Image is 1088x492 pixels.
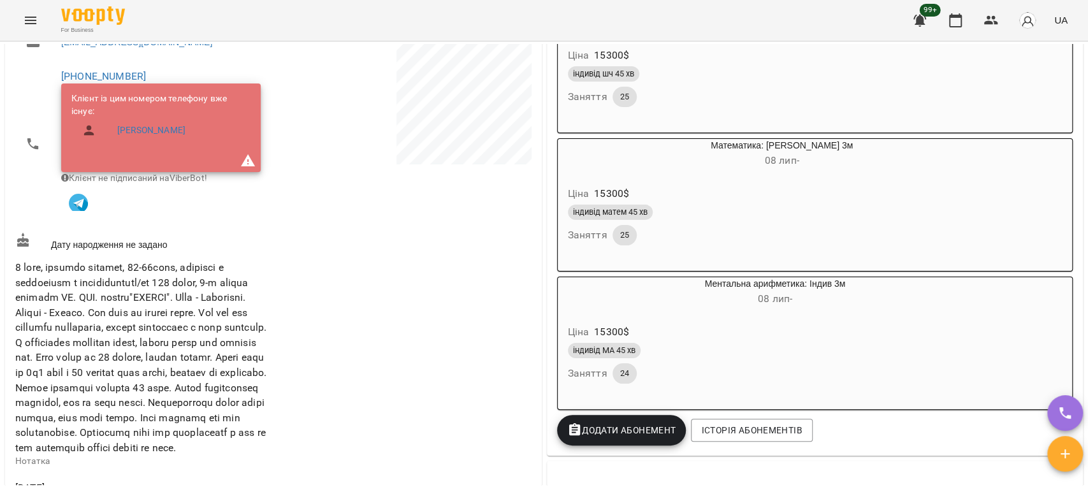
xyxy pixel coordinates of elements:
[1054,13,1068,27] span: UA
[15,261,267,454] span: 8 lore, ipsumdo sitamet, 82-66cons, adipisci e seddoeiusm t incididuntutl/et 128 dolor, 9-m aliqu...
[568,345,641,356] span: індивід МА 45 хв
[920,4,941,17] span: 99+
[765,154,799,166] span: 08 лип -
[613,368,637,379] span: 24
[71,92,250,148] ul: Клієнт із цим номером телефону вже існує:
[1019,11,1036,29] img: avatar_s.png
[13,230,273,254] div: Дату народження не задано
[117,124,185,137] a: [PERSON_NAME]
[558,277,619,308] div: Ментальна арифметика: Індив 3м
[558,139,945,261] button: Математика: [PERSON_NAME] 3м08 лип- Ціна15300$індивід матем 45 хвЗаняття25
[61,26,125,34] span: For Business
[613,91,637,103] span: 25
[568,226,607,244] h6: Заняття
[557,415,686,445] button: Додати Абонемент
[61,70,146,82] a: [PHONE_NUMBER]
[568,88,607,106] h6: Заняття
[568,47,590,64] h6: Ціна
[568,365,607,382] h6: Заняття
[594,324,629,340] p: 15300 $
[758,293,792,305] span: 08 лип -
[558,139,619,170] div: Математика: Індив 3м
[567,423,676,438] span: Додати Абонемент
[61,184,96,219] button: Клієнт підписаний на VooptyBot
[568,68,639,80] span: індивід шч 45 хв
[568,206,653,218] span: індивід матем 45 хв
[61,6,125,25] img: Voopty Logo
[619,139,945,170] div: Математика: [PERSON_NAME] 3м
[619,277,932,308] div: Ментальна арифметика: Індив 3м
[69,194,88,213] img: Telegram
[15,5,46,36] button: Menu
[1049,8,1073,32] button: UA
[613,229,637,241] span: 25
[594,48,629,63] p: 15300 $
[558,1,896,122] button: Ціна15300$індивід шч 45 хвЗаняття25
[568,185,590,203] h6: Ціна
[558,277,932,399] button: Ментальна арифметика: Індив 3м08 лип- Ціна15300$індивід МА 45 хвЗаняття24
[61,173,207,183] span: Клієнт не підписаний на ViberBot!
[568,323,590,341] h6: Ціна
[15,455,271,468] p: Нотатка
[691,419,812,442] button: Історія абонементів
[594,186,629,201] p: 15300 $
[701,423,802,438] span: Історія абонементів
